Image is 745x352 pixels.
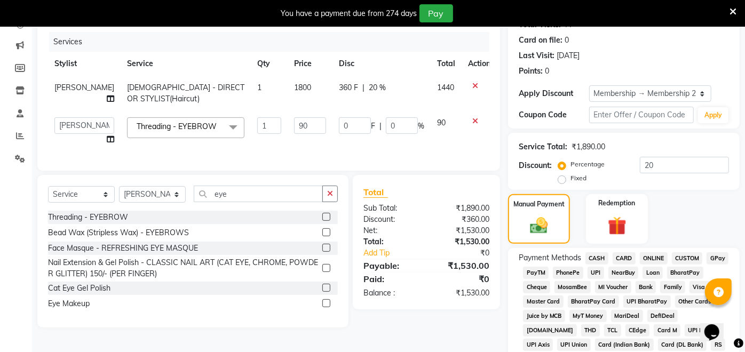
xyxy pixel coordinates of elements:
div: Service Total: [519,141,567,153]
span: MosamBee [554,281,591,293]
div: ₹1,530.00 [426,225,497,236]
label: Fixed [570,173,587,183]
span: Visa Card [689,281,724,293]
div: Services [49,32,497,52]
span: % [418,121,424,132]
div: Total: [355,236,426,247]
span: 1440 [437,83,454,92]
span: UPI Union [557,339,591,351]
span: CASH [585,252,608,265]
span: TCL [604,324,621,337]
div: [DATE] [557,50,580,61]
span: 90 [437,118,446,127]
div: Face Masque - REFRESHING EYE MASQUE [48,243,198,254]
span: PayTM [523,267,549,279]
div: Sub Total: [355,203,426,214]
span: CUSTOM [672,252,703,265]
iframe: chat widget [700,309,734,341]
span: Master Card [523,295,564,308]
button: Pay [419,4,453,22]
input: Enter Offer / Coupon Code [589,107,694,123]
div: Net: [355,225,426,236]
span: Cheque [523,281,550,293]
span: BharatPay Card [568,295,619,308]
span: UPI [588,267,604,279]
input: Search or Scan [194,186,323,202]
span: Bank [636,281,656,293]
span: Family [660,281,685,293]
span: | [379,121,382,132]
div: 0 [565,35,569,46]
label: Manual Payment [513,199,565,209]
div: Nail Extension & Gel Polish - CLASSIC NAIL ART (CAT EYE, CHROME, POWDER GLITTER) 150/- (PER FINGER) [48,257,318,279]
label: Redemption [599,198,636,208]
div: ₹1,530.00 [426,259,497,272]
div: Points: [519,66,543,77]
span: CEdge [625,324,650,337]
div: ₹1,530.00 [426,236,497,247]
div: Cat Eye Gel Polish [48,283,110,294]
span: MyT Money [569,310,607,322]
label: Percentage [570,159,605,169]
th: Qty [251,52,288,76]
a: x [217,122,221,131]
div: Apply Discount [519,88,589,99]
div: Discount: [355,214,426,225]
span: Juice by MCB [523,310,565,322]
span: Card (Indian Bank) [595,339,654,351]
span: 20 % [369,82,386,93]
th: Action [462,52,497,76]
th: Disc [332,52,431,76]
span: PhonePe [553,267,583,279]
div: ₹0 [438,247,497,259]
div: 0 [545,66,549,77]
th: Stylist [48,52,121,76]
span: MI Voucher [595,281,631,293]
a: Add Tip [355,247,438,259]
span: Threading - EYEBROW [137,122,217,131]
th: Total [431,52,462,76]
div: ₹1,530.00 [426,287,497,299]
th: Service [121,52,251,76]
span: Card M [654,324,680,337]
span: ONLINE [640,252,668,265]
span: [DOMAIN_NAME] [523,324,577,337]
span: UPI M [685,324,708,337]
span: Payment Methods [519,252,581,263]
span: DefiDeal [647,310,678,322]
div: Card on file: [519,35,562,46]
div: ₹0 [426,273,497,285]
div: Balance : [355,287,426,299]
button: Apply [698,107,728,123]
img: _cash.svg [525,215,553,236]
span: BharatPay [667,267,703,279]
span: F [371,121,375,132]
div: Eye Makeup [48,298,90,309]
span: 1800 [294,83,311,92]
span: UPI BharatPay [623,295,671,308]
span: [DEMOGRAPHIC_DATA] - DIRECTOR STYLIST(Haircut) [127,83,244,103]
div: Coupon Code [519,109,589,121]
span: [PERSON_NAME] [54,83,114,92]
span: | [362,82,364,93]
span: GPay [707,252,728,265]
span: Total [363,187,388,198]
span: NearBuy [608,267,639,279]
img: _gift.svg [602,214,632,238]
span: 1 [257,83,261,92]
span: MariDeal [611,310,643,322]
th: Price [288,52,332,76]
div: ₹1,890.00 [426,203,497,214]
div: ₹360.00 [426,214,497,225]
div: Bead Wax (Stripless Wax) - EYEBROWS [48,227,189,238]
span: RS [711,339,725,351]
span: Card (DL Bank) [658,339,707,351]
div: Last Visit: [519,50,554,61]
div: You have a payment due from 274 days [281,8,417,19]
div: ₹1,890.00 [572,141,605,153]
div: Discount: [519,160,552,171]
span: THD [581,324,600,337]
span: 360 F [339,82,358,93]
span: UPI Axis [523,339,553,351]
div: Threading - EYEBROW [48,212,128,223]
